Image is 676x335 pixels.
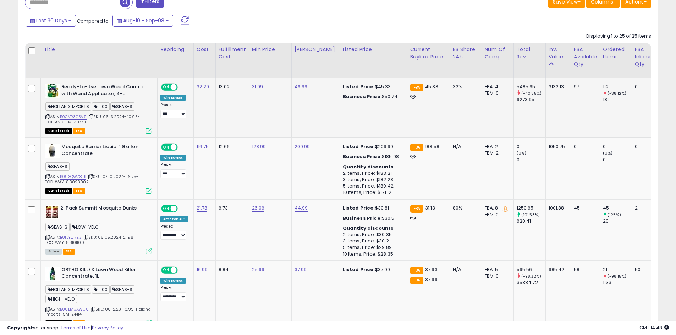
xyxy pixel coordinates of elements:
div: $185.98 [343,153,402,160]
small: (-98.32%) [521,273,541,279]
div: Win BuyBox [160,155,186,161]
span: | SKU: 06.05.2024-21.98-TOOLWAY-88101100 [45,234,136,245]
span: OFF [177,267,188,273]
a: 25.99 [252,266,265,273]
div: 3 Items, Price: $182.28 [343,177,402,183]
img: 31PK-IqkCGL._SL40_.jpg [45,144,60,158]
b: Listed Price: [343,205,375,211]
div: Win BuyBox [160,95,186,101]
b: Listed Price: [343,83,375,90]
b: Business Price: [343,215,382,222]
span: ON [162,84,171,90]
div: FBA: 2 [485,144,508,150]
div: 0 [635,84,654,90]
a: 116.75 [197,143,209,150]
div: 0 [603,157,632,163]
div: Preset: [160,285,188,301]
div: 97 [574,84,594,90]
span: ON [162,144,171,150]
a: B09XQW78TK [60,174,86,180]
span: 2025-10-9 14:48 GMT [639,324,669,331]
div: $30.5 [343,215,402,222]
div: $45.33 [343,84,402,90]
div: 5 Items, Price: $29.89 [343,244,402,251]
div: Ordered Items [603,46,629,61]
div: 595.56 [517,267,545,273]
div: FBM: 0 [485,212,508,218]
div: seller snap | | [7,325,123,331]
a: 37.99 [295,266,307,273]
div: 10 Items, Price: $171.12 [343,189,402,196]
div: Repricing [160,46,191,53]
small: (-38.12%) [608,90,626,96]
span: OFF [177,84,188,90]
div: : [343,164,402,170]
span: Compared to: [77,18,110,24]
div: 45 [574,205,594,211]
b: Business Price: [343,93,382,100]
button: Last 30 Days [26,15,76,27]
a: 26.06 [252,205,265,212]
div: 0 [635,144,654,150]
div: Title [44,46,154,53]
div: 2 Items, Price: $183.21 [343,170,402,177]
span: | SKU: 06.12.23-16.95-Holland Imports-SM-24414 [45,306,151,317]
div: 32% [453,84,476,90]
span: | SKU: 06.13.2024-40.95-HOLLAND-SM-307710 [45,114,140,124]
div: 20 [603,218,632,224]
div: ASIN: [45,144,152,193]
div: [PERSON_NAME] [295,46,337,53]
div: Win BuyBox [160,278,186,284]
span: SEAS-S [45,223,70,231]
div: 5485.95 [517,84,545,90]
small: (125%) [608,212,621,218]
small: (-40.85%) [521,90,542,96]
div: 13.02 [219,84,243,90]
button: Aug-10 - Sep-08 [112,15,173,27]
div: FBA: 5 [485,267,508,273]
span: All listings that are currently out of stock and unavailable for purchase on Amazon [45,128,72,134]
div: 3 Items, Price: $30.2 [343,238,402,244]
div: $37.99 [343,267,402,273]
span: T100 [92,285,110,294]
div: Min Price [252,46,288,53]
div: 50 [635,267,654,273]
div: 181 [603,96,632,103]
span: 31.13 [425,205,435,211]
div: 1250.65 [517,205,545,211]
div: FBA Available Qty [574,46,597,68]
div: Current Buybox Price [410,46,447,61]
div: FBA: 8 [485,205,508,211]
a: 44.99 [295,205,308,212]
div: Num of Comp. [485,46,511,61]
b: Quantity discounts [343,225,394,231]
span: | SKU: 07.10.2024-116.75-TOOLWAY-88028002 [45,174,138,184]
div: Cost [197,46,213,53]
div: N/A [453,144,476,150]
div: 6.73 [219,205,243,211]
a: 32.29 [197,83,209,90]
b: ORTHO KILLEX Lawn Weed Killer Concentrate, 1L [61,267,148,281]
span: HIGH_VELO [45,295,77,303]
div: FBA: 4 [485,84,508,90]
div: 1133 [603,279,632,286]
small: FBA [410,267,423,274]
span: SEAS-S [110,285,134,294]
b: Listed Price: [343,266,375,273]
b: Business Price: [343,153,382,160]
b: Listed Price: [343,143,375,150]
b: 2-Pack Summit Mosquito Dunks [60,205,147,213]
small: (101.58%) [521,212,540,218]
img: 31yw2pp63dL._SL40_.jpg [45,267,60,281]
a: B0CVR3G5V9 [60,114,87,120]
small: FBA [410,84,423,91]
span: ON [162,206,171,212]
span: 37.99 [425,276,438,283]
div: 9273.95 [517,96,545,103]
span: Aug-10 - Sep-08 [123,17,164,24]
div: 1050.75 [549,144,565,150]
div: 0 [517,144,545,150]
div: 45 [603,205,632,211]
span: ON [162,267,171,273]
div: ASIN: [45,205,152,253]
